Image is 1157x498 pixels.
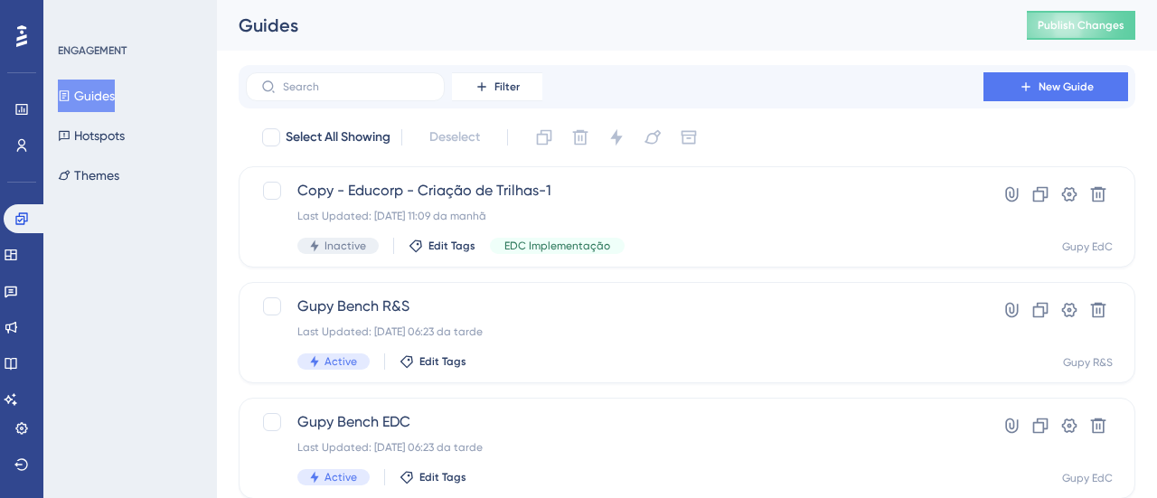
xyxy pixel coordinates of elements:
span: Edit Tags [419,354,466,369]
button: Publish Changes [1027,11,1135,40]
div: Gupy R&S [1063,355,1113,370]
button: Edit Tags [400,354,466,369]
button: Deselect [413,121,496,154]
span: EDC Implementação [504,239,610,253]
span: Gupy Bench EDC [297,411,932,433]
button: Edit Tags [400,470,466,484]
span: Inactive [325,239,366,253]
span: Publish Changes [1038,18,1124,33]
button: Filter [452,72,542,101]
span: Filter [494,80,520,94]
div: Last Updated: [DATE] 11:09 da manhã [297,209,932,223]
div: Gupy EdC [1062,240,1113,254]
span: Edit Tags [419,470,466,484]
div: Gupy EdC [1062,471,1113,485]
div: Guides [239,13,982,38]
div: Last Updated: [DATE] 06:23 da tarde [297,440,932,455]
button: Hotspots [58,119,125,152]
div: ENGAGEMENT [58,43,127,58]
span: Edit Tags [428,239,475,253]
div: Last Updated: [DATE] 06:23 da tarde [297,324,932,339]
span: Active [325,470,357,484]
span: Gupy Bench R&S [297,296,932,317]
span: Active [325,354,357,369]
input: Search [283,80,429,93]
button: Edit Tags [409,239,475,253]
button: Guides [58,80,115,112]
button: Themes [58,159,119,192]
span: Copy - Educorp - Criação de Trilhas-1 [297,180,932,202]
button: New Guide [983,72,1128,101]
span: New Guide [1039,80,1094,94]
span: Select All Showing [286,127,390,148]
span: Deselect [429,127,480,148]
